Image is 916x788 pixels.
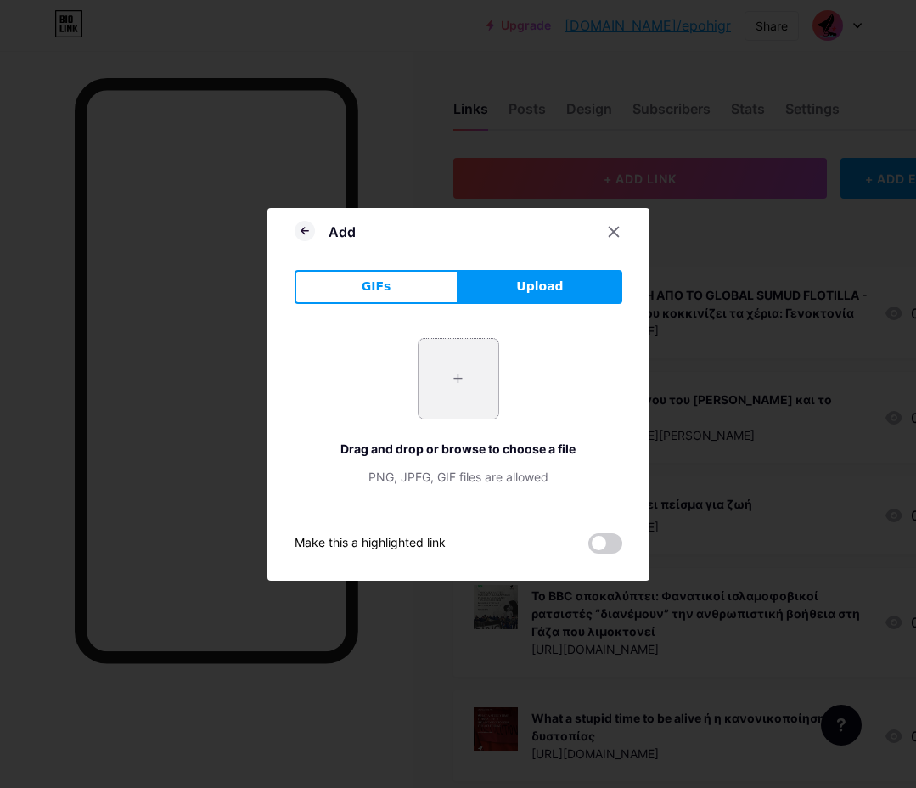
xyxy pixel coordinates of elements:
[295,533,446,554] div: Make this a highlighted link
[362,278,391,295] span: GIFs
[295,468,622,486] div: PNG, JPEG, GIF files are allowed
[295,440,622,458] div: Drag and drop or browse to choose a file
[295,270,458,304] button: GIFs
[516,278,563,295] span: Upload
[329,222,356,242] div: Add
[458,270,622,304] button: Upload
